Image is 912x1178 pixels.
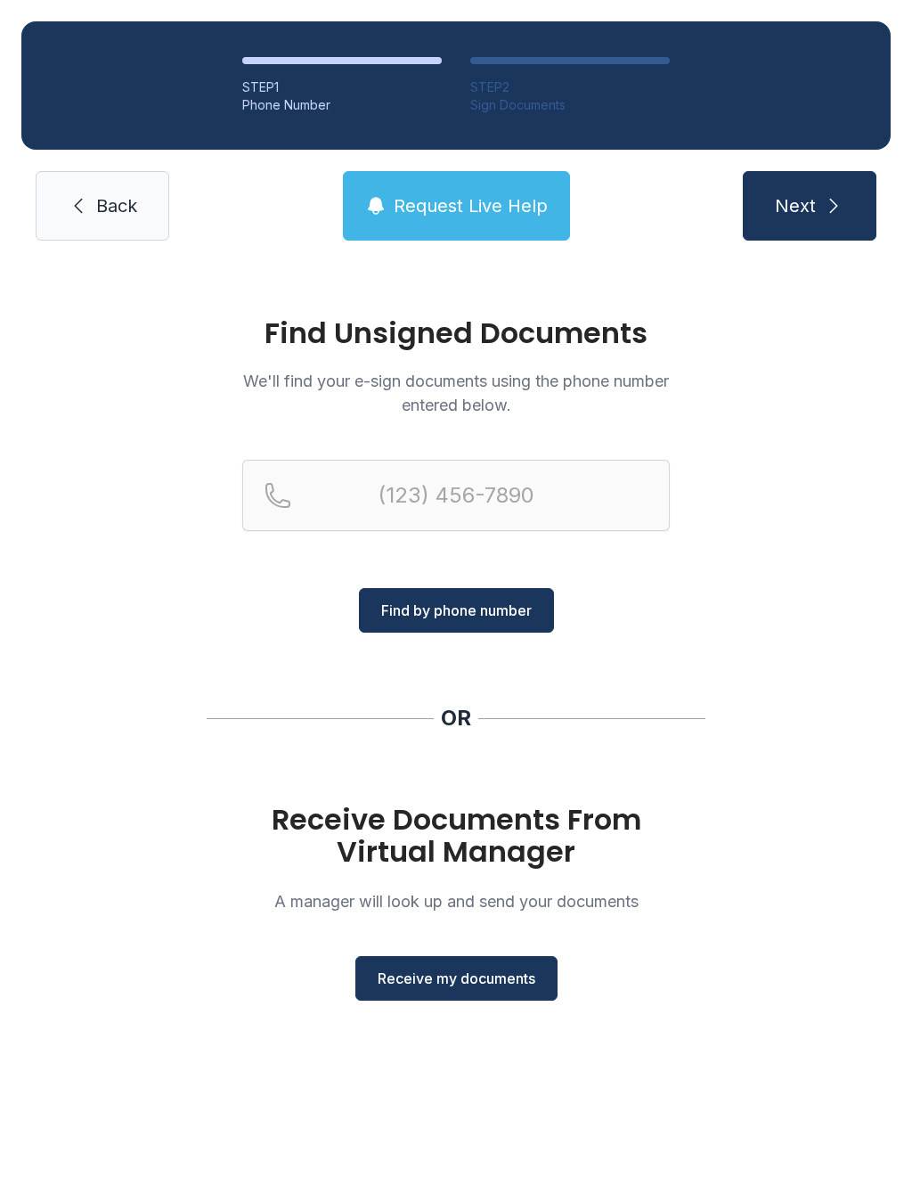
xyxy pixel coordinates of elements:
span: Next [775,193,816,218]
div: Sign Documents [470,96,670,114]
div: STEP 2 [470,78,670,96]
input: Reservation phone number [242,460,670,531]
span: Back [96,193,137,218]
span: Request Live Help [394,193,548,218]
span: Receive my documents [378,968,535,989]
p: A manager will look up and send your documents [242,889,670,913]
div: Phone Number [242,96,442,114]
div: OR [441,704,471,732]
h1: Receive Documents From Virtual Manager [242,804,670,868]
div: STEP 1 [242,78,442,96]
span: Find by phone number [381,600,532,621]
p: We'll find your e-sign documents using the phone number entered below. [242,369,670,417]
h1: Find Unsigned Documents [242,319,670,348]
